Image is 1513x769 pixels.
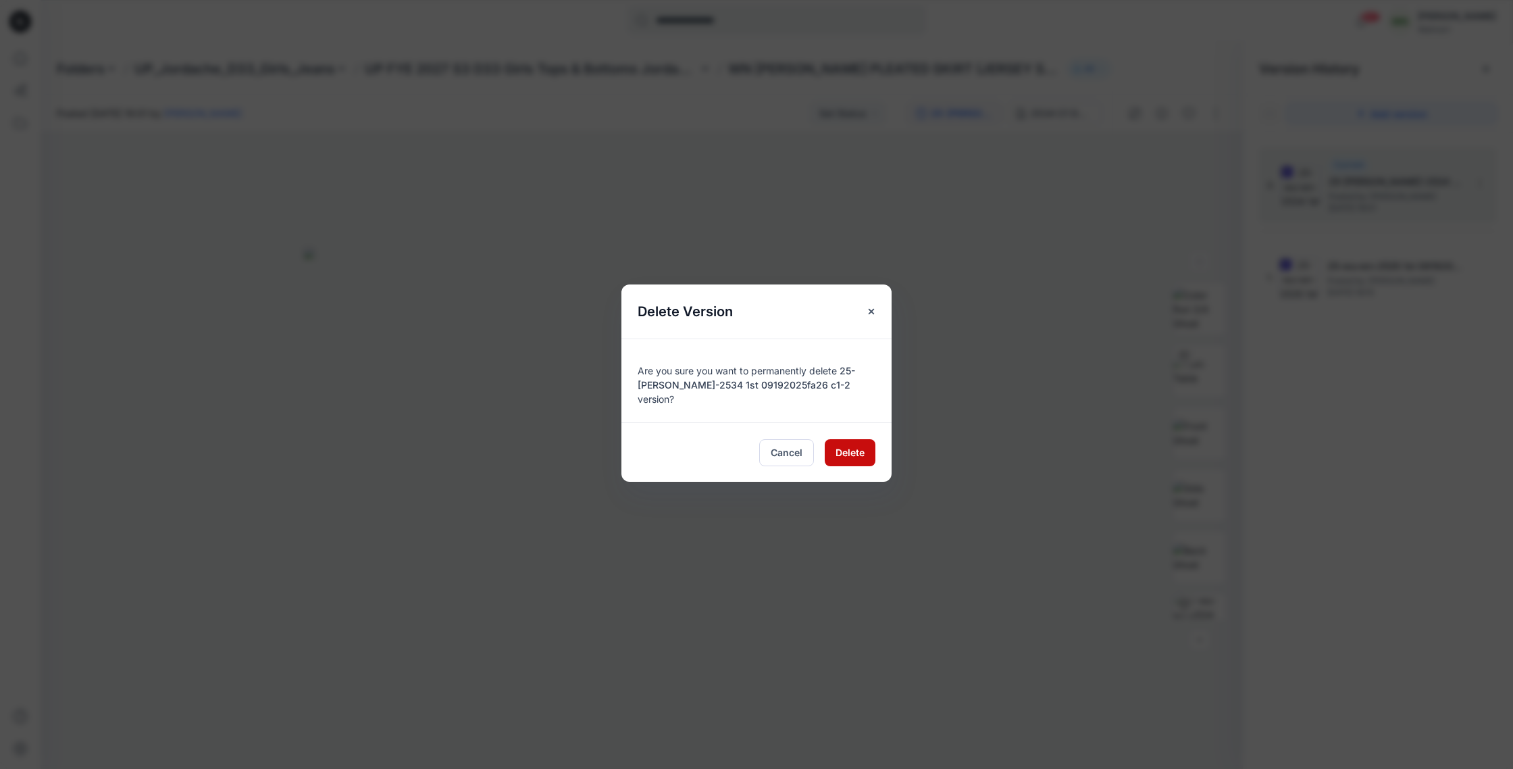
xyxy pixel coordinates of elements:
button: Delete [825,439,875,466]
span: Cancel [771,445,802,460]
button: Close [859,299,883,324]
button: Cancel [759,439,814,466]
div: Are you sure you want to permanently delete version? [638,355,875,406]
h5: Delete Version [621,284,749,339]
span: Delete [836,445,865,460]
